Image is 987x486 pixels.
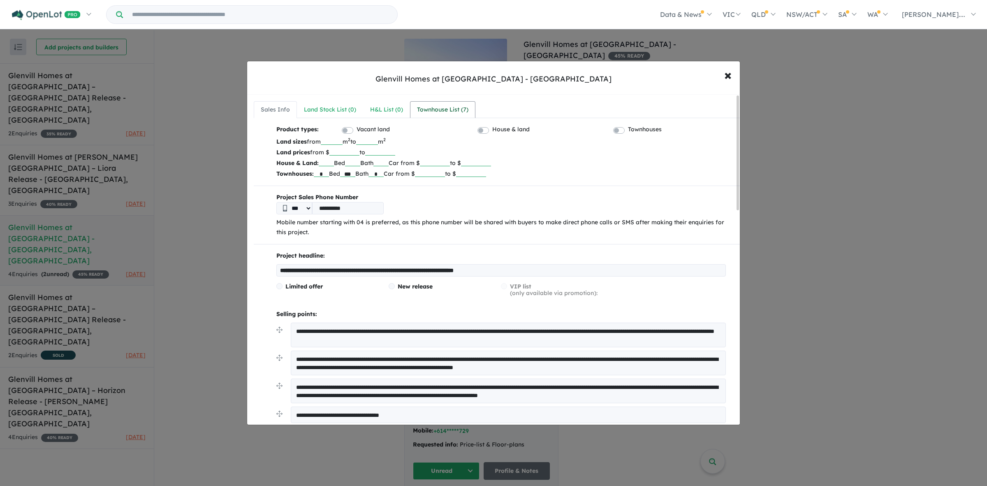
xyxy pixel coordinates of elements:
[902,10,965,19] span: [PERSON_NAME]....
[276,251,726,261] p: Project headline:
[375,74,612,84] div: Glenvill Homes at [GEOGRAPHIC_DATA] - [GEOGRAPHIC_DATA]
[357,125,390,135] label: Vacant land
[398,283,433,290] span: New release
[492,125,530,135] label: House & land
[276,218,726,237] p: Mobile number starting with 04 is preferred, as this phone number will be shared with buyers to m...
[276,149,310,156] b: Land prices
[276,170,314,177] b: Townhouses:
[276,168,726,179] p: Bed Bath Car from $ to $
[276,309,726,319] p: Selling points:
[276,193,726,202] b: Project Sales Phone Number
[283,205,287,212] img: Phone icon
[125,6,396,23] input: Try estate name, suburb, builder or developer
[724,66,732,84] span: ×
[276,136,726,147] p: from m to m
[276,125,319,136] b: Product types:
[276,411,283,417] img: drag.svg
[285,283,323,290] span: Limited offer
[383,137,386,142] sup: 2
[348,137,350,142] sup: 2
[276,138,307,145] b: Land sizes
[276,159,319,167] b: House & Land:
[628,125,662,135] label: Townhouses
[276,158,726,168] p: Bed Bath Car from $ to $
[276,147,726,158] p: from $ to
[12,10,81,20] img: Openlot PRO Logo White
[276,355,283,361] img: drag.svg
[304,105,356,115] div: Land Stock List ( 0 )
[276,327,283,333] img: drag.svg
[417,105,468,115] div: Townhouse List ( 7 )
[370,105,403,115] div: H&L List ( 0 )
[261,105,290,115] div: Sales Info
[276,383,283,389] img: drag.svg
